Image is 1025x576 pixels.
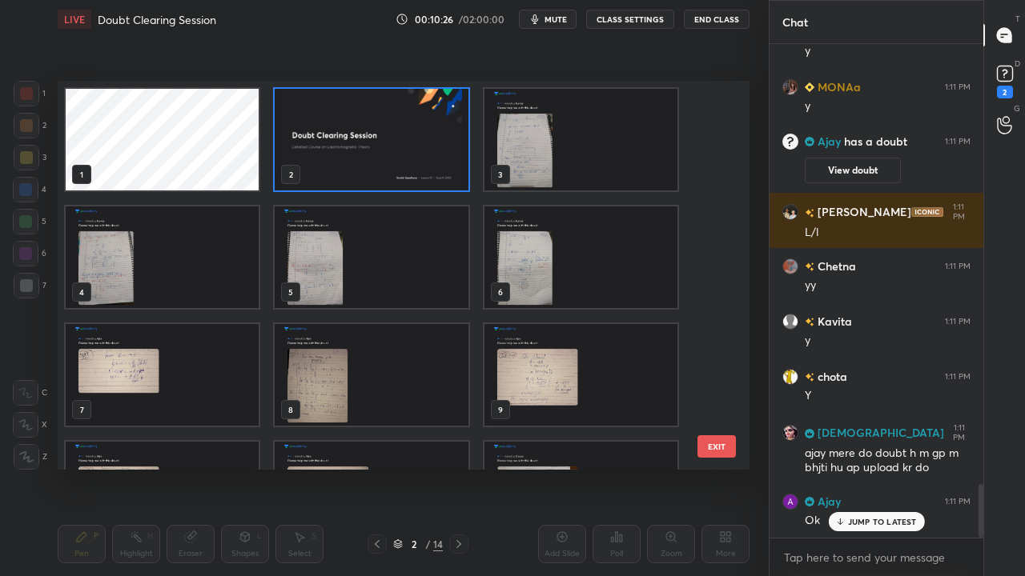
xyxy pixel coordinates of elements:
[1015,58,1020,70] p: D
[814,425,944,442] h6: [DEMOGRAPHIC_DATA]
[697,435,736,458] button: EXIT
[586,10,674,29] button: CLASS SETTINGS
[519,10,577,29] button: mute
[805,82,814,92] img: Learner_Badge_beginner_1_8b307cf2a0.svg
[805,209,814,218] img: no-rating-badge.077c3623.svg
[782,258,798,274] img: 1610fb4382b04280bb1c9d70fe77b760.jpg
[66,442,259,543] img: Ajay-1756625729.4152973.jpg
[814,78,861,95] h6: MONAa
[14,145,46,170] div: 3
[275,324,468,426] img: Ajay-1756625699.530223.jpg
[484,206,677,308] img: Kumar-1756625678.3338237.jpg
[805,513,971,529] div: Ok
[782,314,798,330] img: default.png
[805,373,814,382] img: no-rating-badge.077c3623.svg
[805,134,814,149] img: Learner_Badge_champion_ad955741a3.svg
[814,204,911,221] h6: [PERSON_NAME]
[13,412,47,438] div: X
[782,369,798,385] img: fbc741841cb54ec4844ce43ffda78d4d.jpg
[13,177,46,202] div: 4
[945,82,971,92] div: 1:11 PM
[484,442,677,543] img: Shyam-1756625774.6521583.jpg
[814,493,841,510] h6: Ajay
[848,517,917,526] p: JUMP TO LATEST
[841,134,907,149] span: has a doubt
[814,313,852,330] h6: Kavita
[14,81,46,106] div: 1
[425,539,430,549] div: /
[14,113,46,138] div: 2
[805,318,814,326] img: no-rating-badge.077c3623.svg
[947,202,971,222] div: 1:11 PM
[13,241,46,266] div: 6
[275,206,468,308] img: Kumar-1756625670.6373582.jpg
[805,225,971,241] div: L/l
[945,497,971,506] div: 1:11 PM
[14,273,46,298] div: 7
[805,278,971,294] div: yy
[805,333,971,349] div: y
[433,537,443,551] div: 14
[1014,102,1020,114] p: G
[58,10,91,29] div: LIVE
[814,368,847,385] h6: chota
[945,137,971,146] div: 1:11 PM
[484,89,677,190] img: Kumar-1756625602.2364638.jpg
[805,446,971,476] div: ajay mere do doubt h m gp m bhjti hu ap upload kr do
[805,262,814,271] img: no-rating-badge.077c3623.svg
[770,44,983,538] div: grid
[770,1,821,43] p: Chat
[275,89,468,190] img: 56ff1332-863c-11f0-b34b-6ef015bcc4d1.jpg
[997,86,1013,98] div: 2
[98,12,216,27] h4: Doubt Clearing Session
[805,43,971,59] div: y
[782,79,798,95] img: 06811050f08c45f9a0f2edc1a2cf78cf.jpg
[805,158,901,183] button: View doubt
[805,388,971,404] div: Y
[406,539,422,549] div: 2
[805,98,971,114] div: y
[945,372,971,382] div: 1:11 PM
[66,324,259,426] img: Ajay-1756625691.8329027.jpg
[13,380,47,406] div: C
[13,209,46,234] div: 5
[782,204,798,220] img: 311089d746334a019efc183edf495475.jpg
[947,423,971,442] div: 1:11 PM
[66,206,259,308] img: Kumar-1756625610.751062.jpg
[814,258,856,274] h6: Chetna
[484,324,677,426] img: Ajay-1756625710.3829377.jpg
[545,14,567,25] span: mute
[945,317,971,326] div: 1:11 PM
[911,207,943,217] img: iconic-dark.1390631f.png
[805,429,814,438] img: Learner_Badge_champion_ad955741a3.svg
[58,81,722,470] div: grid
[1015,13,1020,25] p: T
[14,444,47,470] div: Z
[684,10,750,29] button: End Class
[814,134,841,149] h6: Ajay
[782,425,798,441] img: 92315ffd1292449787063ab9352de92e.jpg
[275,442,468,543] img: Ajay-1756625741.9732618.jpg
[782,494,798,510] img: 105b2be6af41455bad7561f1c82e7372.jpg
[805,497,814,506] img: Learner_Badge_champion_ad955741a3.svg
[945,262,971,271] div: 1:11 PM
